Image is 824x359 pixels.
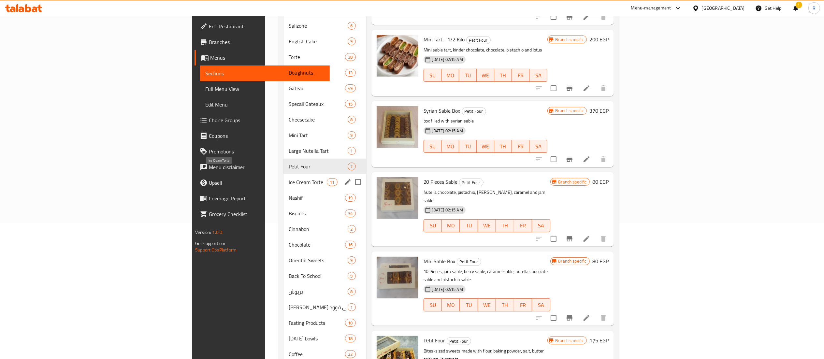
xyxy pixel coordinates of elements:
[348,273,355,279] span: 9
[589,35,609,44] h6: 200 EGP
[441,69,459,82] button: MO
[345,85,355,92] span: 49
[212,228,223,237] span: 1.0.0
[283,174,366,190] div: Ice Cream Torte11edit
[444,300,457,310] span: MO
[562,80,577,96] button: Branch-specific-item
[553,108,586,114] span: Branch specific
[532,71,544,80] span: SA
[345,351,355,357] span: 22
[478,219,496,232] button: WE
[514,71,527,80] span: FR
[462,71,474,80] span: TU
[283,143,366,159] div: Large Nutella Tart1
[195,206,329,222] a: Grocery Checklist
[283,49,366,65] div: Torte38
[447,337,471,345] div: Petit Four
[289,288,347,295] span: بريوش
[283,190,366,206] div: Nashif19
[283,18,366,34] div: Salizone6
[195,246,237,254] a: Support.OpsPlatform
[209,132,324,140] span: Coupons
[195,175,329,191] a: Upsell
[195,112,329,128] a: Choice Groups
[462,142,474,151] span: TU
[345,320,355,326] span: 10
[377,257,418,298] img: Mini Sable Box
[345,100,355,108] div: items
[556,179,589,185] span: Branch specific
[283,159,366,174] div: Petit Four7
[429,128,466,134] span: [DATE] 02:15 AM
[195,191,329,206] a: Coverage Report
[457,258,481,266] div: Petit Four
[459,69,477,82] button: TU
[283,268,366,284] div: Back To School9
[424,267,550,284] p: 10 Pieces, jam sable, berry sable, caramel sable, nutella chocolate sable and pistachio sable
[345,319,355,327] div: items
[499,221,511,230] span: TH
[289,194,345,202] span: Nashif
[499,300,511,310] span: TH
[289,53,345,61] div: Torte
[283,96,366,112] div: Specail Gateaux15
[283,252,366,268] div: Oriental Sweets9
[512,140,529,153] button: FR
[517,221,529,230] span: FR
[514,142,527,151] span: FR
[195,50,329,65] a: Menus
[200,81,329,97] a: Full Menu View
[592,177,609,186] h6: 80 EGP
[589,336,609,345] h6: 175 EGP
[283,34,366,49] div: English Cake9
[477,69,494,82] button: WE
[195,228,211,237] span: Version:
[497,71,509,80] span: TH
[348,147,356,155] div: items
[345,70,355,76] span: 13
[289,225,347,233] span: Cinnabon
[512,69,529,82] button: FR
[467,36,490,44] span: Petit Four
[289,209,345,217] div: Biscuits
[481,221,493,230] span: WE
[424,46,547,54] p: Mini sable tart, kinder chocolate, chocolate, pistachio and lotus
[547,81,560,95] span: Select to update
[479,142,492,151] span: WE
[589,106,609,115] h6: 370 EGP
[209,179,324,187] span: Upsell
[289,84,345,92] div: Gateau
[556,258,589,264] span: Branch specific
[209,148,324,155] span: Promotions
[200,97,329,112] a: Edit Menu
[442,298,460,311] button: MO
[426,221,439,230] span: SU
[289,303,347,311] span: [PERSON_NAME] سي فوود
[529,140,547,153] button: SA
[517,300,529,310] span: FR
[596,80,611,96] button: delete
[289,256,347,264] span: Oriental Sweets
[583,235,590,243] a: Edit menu item
[283,80,366,96] div: Gateau49
[547,311,560,325] span: Select to update
[345,194,355,202] div: items
[424,298,442,311] button: SU
[289,319,345,327] span: Fasting Products
[345,210,355,217] span: 34
[596,310,611,326] button: delete
[327,178,337,186] div: items
[424,117,547,125] p: box filled with syrian sable
[547,232,560,246] span: Select to update
[532,298,550,311] button: SA
[205,69,324,77] span: Sections
[289,100,345,108] span: Specail Gateaux
[289,350,345,358] span: Coffee
[496,219,514,232] button: TH
[343,177,353,187] button: edit
[283,299,366,315] div: [PERSON_NAME] سي فوود1
[345,209,355,217] div: items
[460,219,478,232] button: TU
[494,69,512,82] button: TH
[429,286,466,293] span: [DATE] 02:15 AM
